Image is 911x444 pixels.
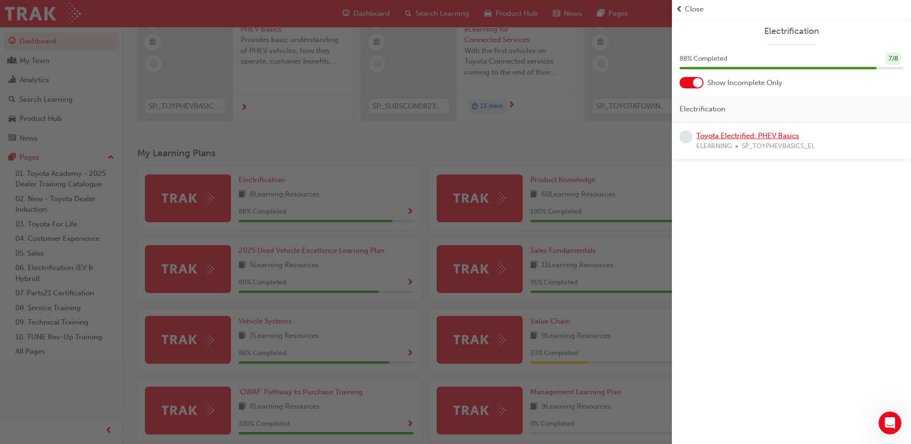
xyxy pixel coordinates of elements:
[707,77,782,88] span: Show Incomplete Only
[680,26,903,37] a: Electrification
[680,104,725,115] span: Electrification
[680,54,727,65] span: 88 % Completed
[878,412,901,434] iframe: Intercom live chat
[696,131,799,140] a: Toyota Electrified: PHEV Basics
[685,4,703,15] span: Close
[885,53,901,65] div: 7 / 8
[676,4,683,15] span: prev-icon
[742,141,815,152] span: SP_TOYPHEVBASICS_EL
[676,4,907,15] button: prev-iconClose
[696,141,732,152] span: ELEARNING
[680,130,692,143] span: learningRecordVerb_NONE-icon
